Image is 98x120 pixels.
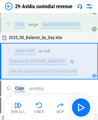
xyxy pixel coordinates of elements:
[56,110,64,114] div: Skip
[29,100,49,115] button: Undo
[8,100,28,115] button: Run All
[50,100,70,115] button: Skip
[14,21,26,28] div: Clear
[29,86,47,91] div: pending...
[38,49,50,54] div: on cell
[85,3,93,10] img: Settings menu
[76,102,86,112] img: Main button
[9,35,62,40] span: 2025_08_Balance_by_Day.xlsx
[70,59,74,64] div: by
[15,3,72,9] div: 29-Avidia custodial revenue
[11,110,25,114] div: Run All
[34,110,44,114] div: Undo
[14,47,36,55] div: Apply Filter
[28,22,38,27] div: range
[14,101,22,109] img: Run All
[35,101,43,109] img: Undo
[8,67,78,75] div: Filter by Data Partner ID of Avidia Bank
[5,3,13,10] img: Back
[8,57,67,65] div: 'Balance by [PERSON_NAME]'!B1
[77,4,82,9] img: Support
[41,21,81,28] div: 'Aug Mark'!A2:K60570
[56,101,64,109] img: Skip
[14,84,25,92] div: Copy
